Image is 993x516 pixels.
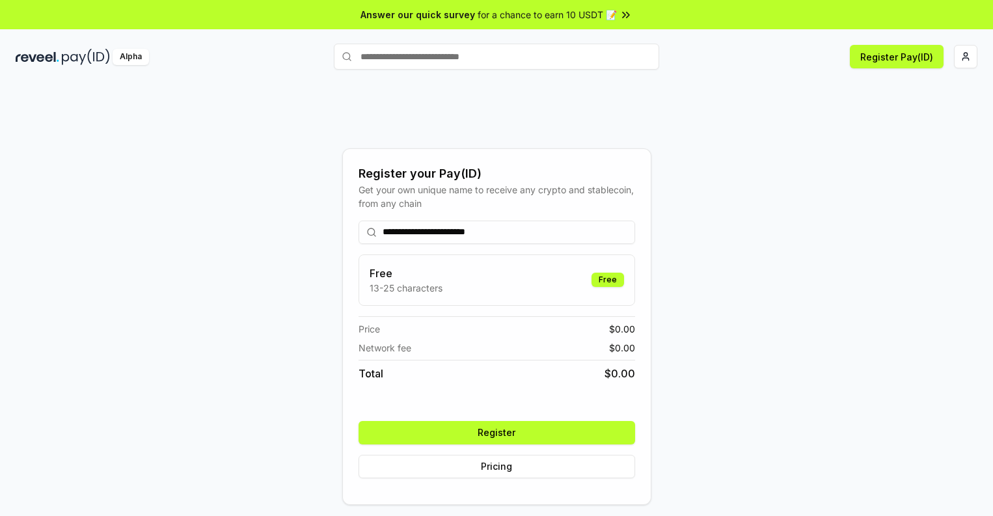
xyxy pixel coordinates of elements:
[359,322,380,336] span: Price
[370,265,442,281] h3: Free
[359,165,635,183] div: Register your Pay(ID)
[359,366,383,381] span: Total
[113,49,149,65] div: Alpha
[359,183,635,210] div: Get your own unique name to receive any crypto and stablecoin, from any chain
[16,49,59,65] img: reveel_dark
[609,322,635,336] span: $ 0.00
[850,45,944,68] button: Register Pay(ID)
[359,341,411,355] span: Network fee
[62,49,110,65] img: pay_id
[370,281,442,295] p: 13-25 characters
[605,366,635,381] span: $ 0.00
[359,421,635,444] button: Register
[609,341,635,355] span: $ 0.00
[478,8,617,21] span: for a chance to earn 10 USDT 📝
[360,8,475,21] span: Answer our quick survey
[592,273,624,287] div: Free
[359,455,635,478] button: Pricing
